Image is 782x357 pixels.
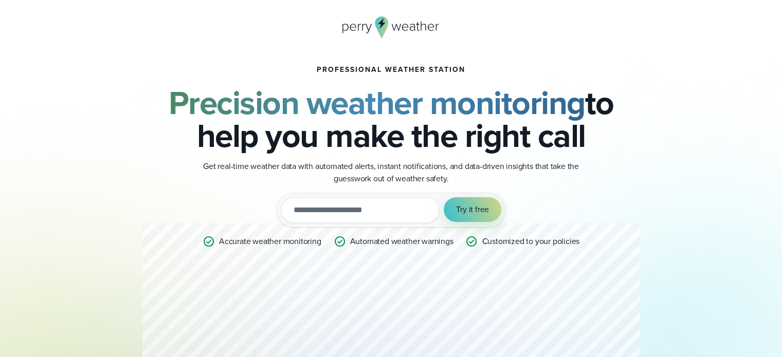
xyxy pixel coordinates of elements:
p: Get real-time weather data with automated alerts, instant notifications, and data-driven insights... [186,160,597,185]
button: Try it free [444,197,501,222]
h1: Professional Weather Station [317,66,465,74]
p: Automated weather warnings [350,235,453,248]
p: Accurate weather monitoring [219,235,321,248]
strong: Precision weather monitoring [169,79,585,127]
h2: to help you make the right call [142,86,640,152]
span: Try it free [456,203,489,216]
p: Customized to your policies [482,235,579,248]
